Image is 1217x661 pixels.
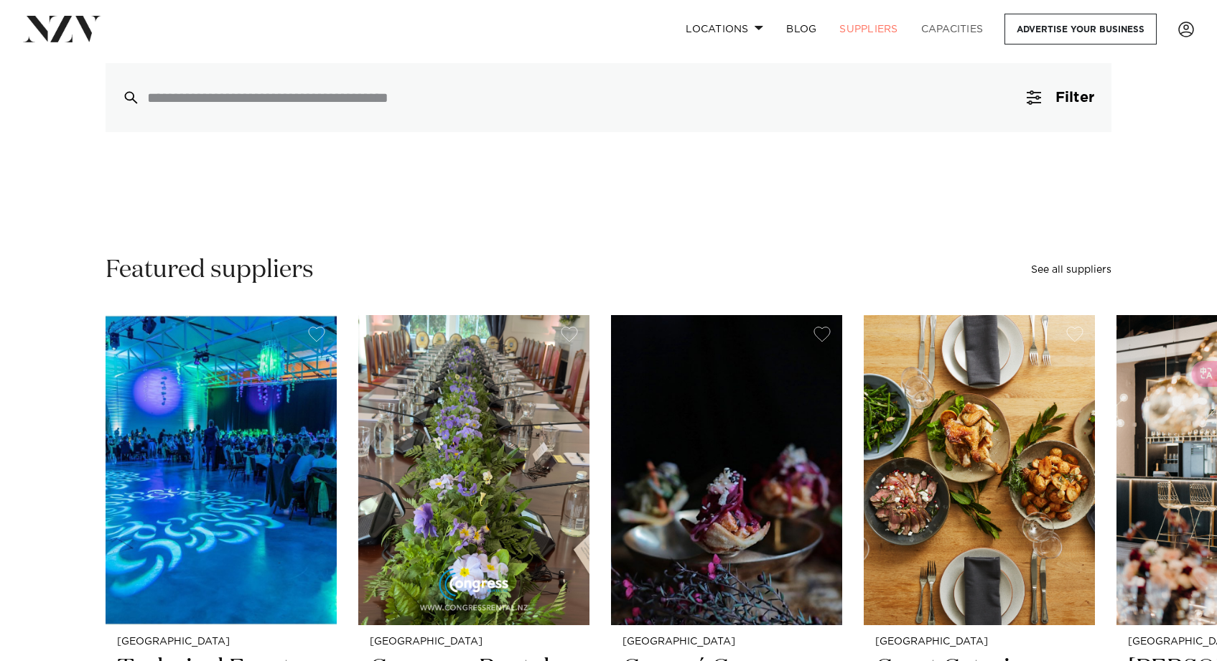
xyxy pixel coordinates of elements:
[828,14,909,44] a: SUPPLIERS
[910,14,995,44] a: Capacities
[623,637,831,647] small: [GEOGRAPHIC_DATA]
[875,637,1083,647] small: [GEOGRAPHIC_DATA]
[1031,265,1111,275] a: See all suppliers
[370,637,578,647] small: [GEOGRAPHIC_DATA]
[1055,90,1094,105] span: Filter
[117,637,325,647] small: [GEOGRAPHIC_DATA]
[1009,63,1111,132] button: Filter
[1004,14,1157,44] a: Advertise your business
[674,14,775,44] a: Locations
[23,16,101,42] img: nzv-logo.png
[106,254,314,286] h2: Featured suppliers
[775,14,828,44] a: BLOG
